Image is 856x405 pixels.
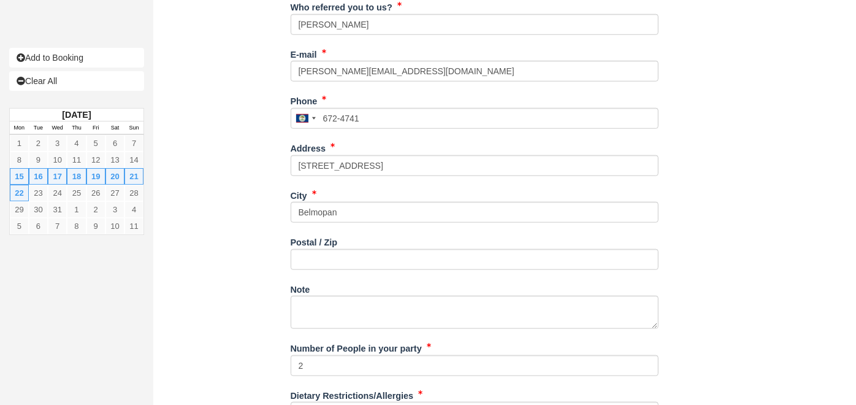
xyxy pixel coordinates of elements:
[291,279,310,296] label: Note
[10,121,29,135] th: Mon
[105,135,124,152] a: 6
[10,135,29,152] a: 1
[62,110,91,120] strong: [DATE]
[105,168,124,185] a: 20
[48,168,67,185] a: 17
[105,218,124,234] a: 10
[124,135,143,152] a: 7
[10,168,29,185] a: 15
[86,201,105,218] a: 2
[86,185,105,201] a: 26
[48,135,67,152] a: 3
[291,385,414,403] label: Dietary Restrictions/Allergies
[105,185,124,201] a: 27
[9,48,144,67] a: Add to Booking
[48,185,67,201] a: 24
[105,201,124,218] a: 3
[86,135,105,152] a: 5
[29,185,48,201] a: 23
[29,135,48,152] a: 2
[291,185,307,202] label: City
[291,338,422,355] label: Number of People in your party
[67,135,86,152] a: 4
[10,185,29,201] a: 22
[291,232,338,249] label: Postal / Zip
[29,152,48,168] a: 9
[9,71,144,91] a: Clear All
[291,44,317,61] label: E-mail
[67,218,86,234] a: 8
[67,201,86,218] a: 1
[291,91,318,108] label: Phone
[86,121,105,135] th: Fri
[124,152,143,168] a: 14
[124,185,143,201] a: 28
[29,168,48,185] a: 16
[48,152,67,168] a: 10
[67,168,86,185] a: 18
[29,201,48,218] a: 30
[86,218,105,234] a: 9
[105,121,124,135] th: Sat
[67,185,86,201] a: 25
[48,201,67,218] a: 31
[48,218,67,234] a: 7
[48,121,67,135] th: Wed
[10,152,29,168] a: 8
[67,152,86,168] a: 11
[124,121,143,135] th: Sun
[291,109,319,128] div: Belize: +501
[124,201,143,218] a: 4
[124,218,143,234] a: 11
[29,121,48,135] th: Tue
[10,218,29,234] a: 5
[86,168,105,185] a: 19
[10,201,29,218] a: 29
[291,138,326,155] label: Address
[29,218,48,234] a: 6
[105,152,124,168] a: 13
[86,152,105,168] a: 12
[67,121,86,135] th: Thu
[124,168,143,185] a: 21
